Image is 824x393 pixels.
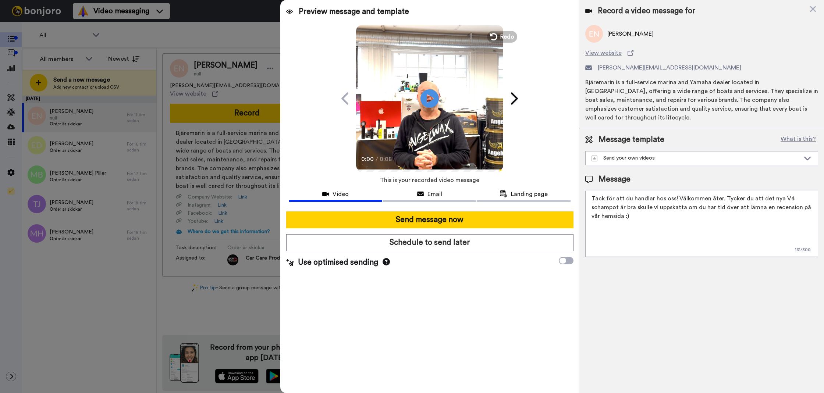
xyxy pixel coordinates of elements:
span: View website [585,49,622,57]
button: Schedule to send later [286,234,573,251]
button: Send message now [286,211,573,228]
span: This is your recorded video message [380,172,479,188]
span: Message template [599,134,664,145]
div: Send your own videos [592,154,800,162]
a: View website [585,49,818,57]
span: Email [427,190,442,199]
span: Landing page [511,190,548,199]
textarea: Tack för att du handlar hos oss! Välkommen åter. Tycker du att det nya V4 schampot är bra skulle ... [585,191,818,257]
span: / [376,155,378,164]
img: demo-template.svg [592,156,597,161]
span: Video [333,190,349,199]
span: 0:00 [361,155,374,164]
span: 0:08 [380,155,393,164]
span: Message [599,174,631,185]
span: [PERSON_NAME][EMAIL_ADDRESS][DOMAIN_NAME] [598,63,741,72]
span: Use optimised sending [298,257,378,268]
div: Bjäremarin is a full-service marina and Yamaha dealer located in [GEOGRAPHIC_DATA], offering a wi... [585,78,818,122]
button: What is this? [778,134,818,145]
